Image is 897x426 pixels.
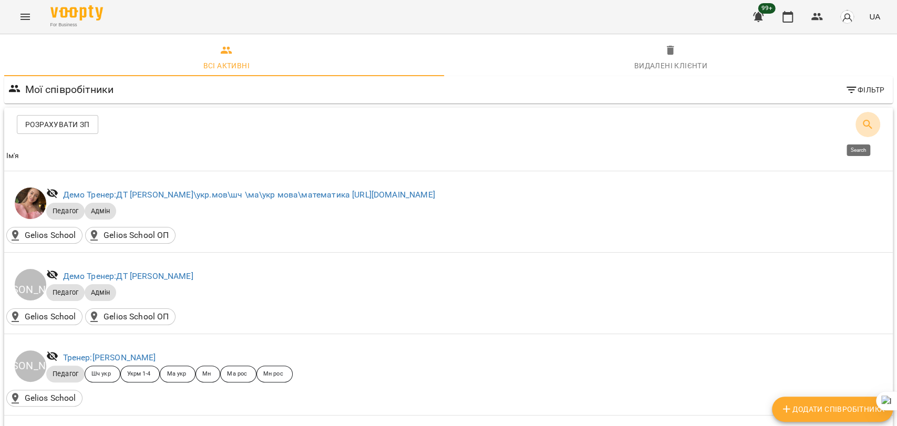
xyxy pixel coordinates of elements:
div: Gelios School() [6,308,83,325]
button: Додати співробітника [772,397,893,422]
button: Menu [13,4,38,29]
span: Розрахувати ЗП [25,118,90,131]
div: Ім'я [6,150,19,162]
p: Ма рос [227,370,247,379]
span: Педагог [46,206,85,216]
span: Фільтр [845,84,884,96]
div: Ма укр [160,366,195,382]
a: Демо Тренер:ДТ [PERSON_NAME]\укр.мов\шч \ма\укр мова\математика [URL][DOMAIN_NAME] [63,190,435,200]
div: Ма рос [220,366,256,382]
span: UA [869,11,880,22]
p: Шч укр [91,370,111,379]
span: Адмін [85,206,116,216]
p: Gelios School [25,229,76,242]
div: [PERSON_NAME] [15,350,46,382]
div: Шч укр [85,366,120,382]
div: Gelios School() [6,227,83,244]
span: For Business [50,22,103,28]
p: Укрм 1-4 [127,370,151,379]
button: Фільтр [841,80,889,99]
p: Ма укр [167,370,186,379]
p: Мн рос [263,370,283,379]
img: ДТ Бойко Юлія\укр.мов\шч \ма\укр мова\математика https://us06web.zoom.us/j/84886035086 [15,188,46,219]
a: Демо Тренер:ДТ [PERSON_NAME] [63,271,193,281]
a: Тренер:[PERSON_NAME] [63,352,156,362]
div: Gelios School ОП() [85,308,176,325]
div: Gelios School() [6,390,83,407]
div: Table Toolbar [4,108,893,141]
div: Видалені клієнти [634,59,707,72]
button: UA [865,7,884,26]
div: Укрм 1-4 [120,366,160,382]
span: Педагог [46,369,85,379]
span: Педагог [46,288,85,297]
button: Search [855,112,880,137]
button: Розрахувати ЗП [17,115,98,134]
div: Gelios School ОП() [85,227,176,244]
span: 99+ [758,3,776,14]
p: Gelios School [25,392,76,404]
div: Sort [6,150,19,162]
span: Додати співробітника [780,403,884,415]
img: Voopty Logo [50,5,103,20]
p: Gelios School ОП [104,229,169,242]
p: Gelios School [25,310,76,323]
div: Мн [195,366,220,382]
h6: Мої співробітники [25,81,114,98]
p: Мн [202,370,211,379]
div: Мн рос [256,366,293,382]
div: Всі активні [203,59,250,72]
img: avatar_s.png [840,9,854,24]
span: Адмін [85,288,116,297]
p: Gelios School ОП [104,310,169,323]
div: ДТ [PERSON_NAME] [15,269,46,300]
span: Ім'я [6,150,891,162]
